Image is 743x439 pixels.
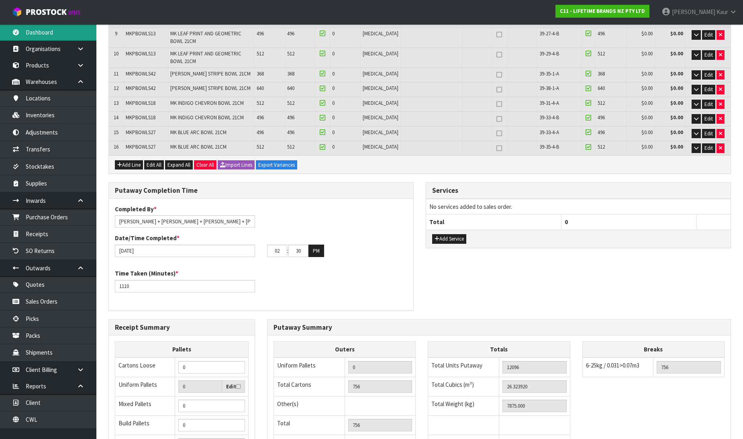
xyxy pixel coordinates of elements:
input: HH [267,245,287,257]
button: Edit [702,70,715,80]
span: 512 [287,50,294,57]
td: Total Units Putaway [428,357,499,377]
span: Edit [704,101,713,108]
h3: Receipt Summary [115,324,249,331]
td: Other(s) [274,396,345,415]
span: [PERSON_NAME] STRIPE BOWL 21CM [170,70,251,77]
input: MM [288,245,308,257]
span: Kaur [716,8,728,16]
span: Edit [704,31,713,38]
h3: Putaway Completion Time [115,187,407,194]
span: MKPBOWLS42 [126,85,155,92]
span: [MEDICAL_DATA] [363,30,398,37]
span: MKPBOWLS27 [126,143,155,150]
span: 0 [332,70,335,77]
span: 496 [287,114,294,121]
span: 496 [598,114,605,121]
span: 496 [257,129,264,136]
span: 368 [598,70,605,77]
input: TOTAL PACKS [348,419,412,431]
input: Manual [178,361,245,374]
td: Uniform Pallets [274,357,345,377]
span: Edit [704,86,713,93]
input: Manual [178,419,245,431]
button: Edit [702,114,715,124]
span: MKPBOWLS18 [126,100,155,106]
strong: $0.00 [670,85,683,92]
span: 512 [257,50,264,57]
strong: $0.00 [670,114,683,121]
span: 512 [257,100,264,106]
span: MKPBOWLS27 [126,129,155,136]
span: [MEDICAL_DATA] [363,143,398,150]
span: 496 [598,129,605,136]
span: MKPBOWLS18 [126,114,155,121]
input: OUTERS TOTAL = CTN [348,380,412,393]
span: $0.00 [641,100,653,106]
span: 39-31-4-A [539,100,559,106]
strong: $0.00 [670,70,683,77]
strong: $0.00 [670,129,683,136]
label: Completed By [115,205,157,213]
strong: $0.00 [670,50,683,57]
span: 512 [287,100,294,106]
span: 0 [332,129,335,136]
td: Uniform Pallets [115,377,175,396]
label: Date/Time Completed [115,234,180,242]
td: : [287,245,288,257]
button: Edit [702,100,715,109]
button: Add Line [115,160,143,170]
strong: C11 - LIFETIME BRANDS NZ PTY LTD [560,8,645,14]
span: 0 [332,114,335,121]
span: 39-35-1-A [539,70,559,77]
span: 11 [114,70,118,77]
span: Edit [704,145,713,151]
span: [MEDICAL_DATA] [363,70,398,77]
input: Time Taken [115,280,255,292]
span: 15 [114,129,118,136]
span: $0.00 [641,50,653,57]
span: $0.00 [641,30,653,37]
span: 12 [114,85,118,92]
span: 496 [287,129,294,136]
button: Edit All [144,160,164,170]
span: 39-35-4-B [539,143,559,150]
span: MKPBOWLS42 [126,70,155,77]
td: Mixed Pallets [115,396,175,416]
span: 10 [114,50,118,57]
span: 496 [257,114,264,121]
span: 0 [565,218,568,226]
strong: $0.00 [670,30,683,37]
span: 0 [332,85,335,92]
span: MK LEAF PRINT AND GEOMETRIC BOWL 21CM [170,50,241,64]
td: No services added to sales order. [426,199,731,214]
button: Expand All [165,160,193,170]
span: 0 [332,30,335,37]
span: 13 [114,100,118,106]
button: Edit [702,129,715,139]
td: Total Weight (kg) [428,396,499,415]
span: [MEDICAL_DATA] [363,50,398,57]
span: [PERSON_NAME] [672,8,715,16]
span: $0.00 [641,114,653,121]
span: 6-25kg / 0.031>0.07m3 [586,361,639,369]
span: MK BLUE ARC BOWL 21CM [170,143,227,150]
span: 368 [257,70,264,77]
input: Date/Time completed [115,245,255,257]
strong: $0.00 [670,143,683,150]
td: Total Cubics (m³) [428,377,499,396]
span: 39-33-4-A [539,129,559,136]
td: Total Cartons [274,377,345,396]
span: Expand All [167,161,190,168]
span: 512 [598,100,605,106]
span: 0 [332,50,335,57]
span: 39-33-4-B [539,114,559,121]
span: MKPBOWLS13 [126,50,155,57]
span: 512 [598,143,605,150]
button: Export Variances [256,160,297,170]
span: 512 [257,143,264,150]
span: Edit [704,115,713,122]
span: Edit [704,51,713,58]
button: Import Lines [218,160,255,170]
span: [MEDICAL_DATA] [363,85,398,92]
